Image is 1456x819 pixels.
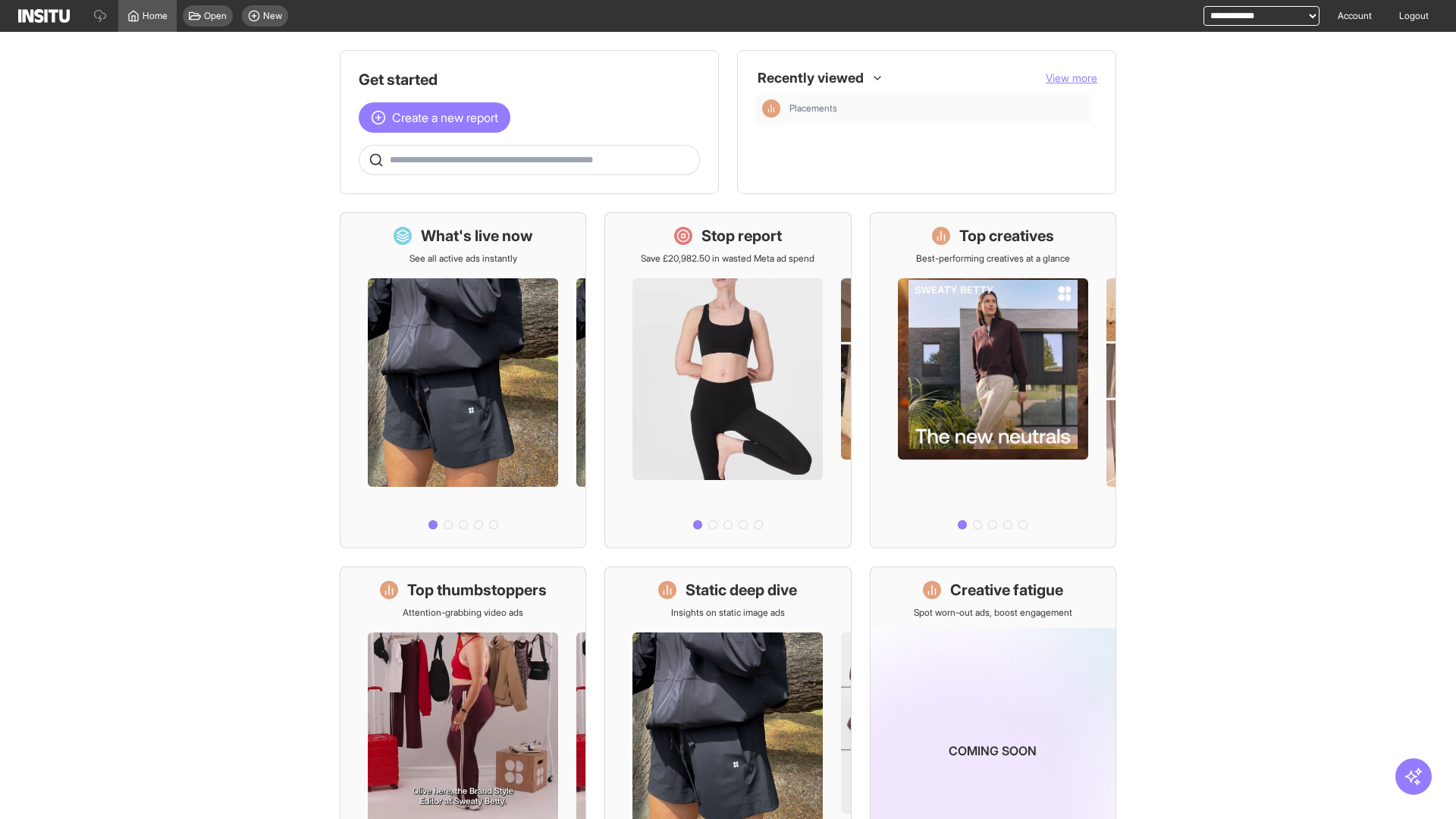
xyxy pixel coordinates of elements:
span: Create a new report [392,108,498,127]
p: Best-performing creatives at a glance [916,253,1070,265]
span: View more [1046,71,1097,84]
span: Open [204,10,227,22]
span: New [263,10,282,22]
h1: Get started [359,69,700,90]
h1: Stop report [701,225,782,246]
p: Insights on static image ads [671,607,785,619]
span: Placements [789,102,1085,115]
p: Attention-grabbing video ads [403,607,523,619]
div: Insights [762,99,780,118]
h1: Static deep dive [686,579,797,601]
a: Stop reportSave £20,982.50 in wasted Meta ad spend [604,212,851,548]
button: Create a new report [359,102,510,133]
img: Logo [18,9,70,23]
a: Top creativesBest-performing creatives at a glance [870,212,1116,548]
a: What's live nowSee all active ads instantly [340,212,586,548]
h1: What's live now [421,225,533,246]
p: Save £20,982.50 in wasted Meta ad spend [641,253,814,265]
h1: Top thumbstoppers [407,579,547,601]
span: Placements [789,102,837,115]
button: View more [1046,71,1097,86]
h1: Top creatives [959,225,1054,246]
p: See all active ads instantly [409,253,517,265]
span: Home [143,10,168,22]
